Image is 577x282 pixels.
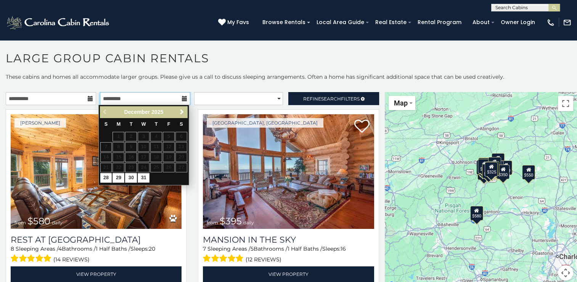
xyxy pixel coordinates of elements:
[499,160,512,175] div: $930
[141,122,146,127] span: Wednesday
[321,96,341,102] span: Search
[125,173,137,183] a: 30
[203,266,374,282] a: View Property
[180,122,183,127] span: Saturday
[394,99,408,107] span: Map
[522,165,535,179] div: $550
[203,245,374,264] div: Sleeping Areas / Bathrooms / Sleeps:
[155,122,158,127] span: Thursday
[485,162,498,176] div: $325
[492,153,505,167] div: $525
[117,122,121,127] span: Monday
[207,220,218,225] span: from
[124,109,150,115] span: December
[478,157,491,172] div: $325
[11,245,182,264] div: Sleeping Areas / Bathrooms / Sleeps:
[482,164,495,178] div: $375
[251,245,254,252] span: 5
[179,109,185,115] span: Next
[220,216,242,227] span: $395
[476,160,489,174] div: $650
[546,18,555,27] img: phone-regular-white.png
[58,245,62,252] span: 4
[227,18,249,26] span: My Favs
[354,119,370,135] a: Add to favorites
[52,220,63,225] span: daily
[218,18,251,27] a: My Favs
[203,114,374,229] img: Mansion In The Sky
[104,122,108,127] span: Sunday
[149,245,155,252] span: 20
[96,245,130,252] span: 1 Half Baths /
[486,161,499,176] div: $395
[288,92,379,105] a: RefineSearchFilters
[11,235,182,245] h3: Rest at Mountain Crest
[151,109,163,115] span: 2025
[203,245,206,252] span: 7
[14,220,26,225] span: from
[203,114,374,229] a: Mansion In The Sky from $395 daily
[341,245,346,252] span: 16
[470,206,483,220] div: $580
[488,157,501,172] div: $565
[14,118,66,128] a: [PERSON_NAME]
[563,18,571,27] img: mail-regular-white.png
[558,96,573,111] button: Toggle fullscreen view
[303,96,360,102] span: Refine Filters
[389,96,415,110] button: Change map style
[53,254,90,264] span: (14 reviews)
[259,16,309,28] a: Browse Rentals
[11,114,182,229] a: Rest at Mountain Crest from $580 daily
[113,173,124,183] a: 29
[313,16,368,28] a: Local Area Guide
[27,216,50,227] span: $580
[203,235,374,245] a: Mansion In The Sky
[207,118,323,128] a: [GEOGRAPHIC_DATA], [GEOGRAPHIC_DATA]
[478,159,491,173] div: $395
[11,114,182,229] img: Rest at Mountain Crest
[177,107,187,117] a: Next
[130,122,133,127] span: Tuesday
[558,265,573,280] button: Map camera controls
[6,15,111,30] img: White-1-2.png
[138,173,149,183] a: 31
[167,122,170,127] span: Friday
[246,254,281,264] span: (12 reviews)
[371,16,410,28] a: Real Estate
[414,16,465,28] a: Rental Program
[478,157,491,172] div: $310
[288,245,322,252] span: 1 Half Baths /
[11,235,182,245] a: Rest at [GEOGRAPHIC_DATA]
[497,16,539,28] a: Owner Login
[11,266,182,282] a: View Property
[11,245,14,252] span: 8
[243,220,254,225] span: daily
[497,164,509,179] div: $350
[477,165,490,180] div: $355
[100,173,112,183] a: 28
[469,16,493,28] a: About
